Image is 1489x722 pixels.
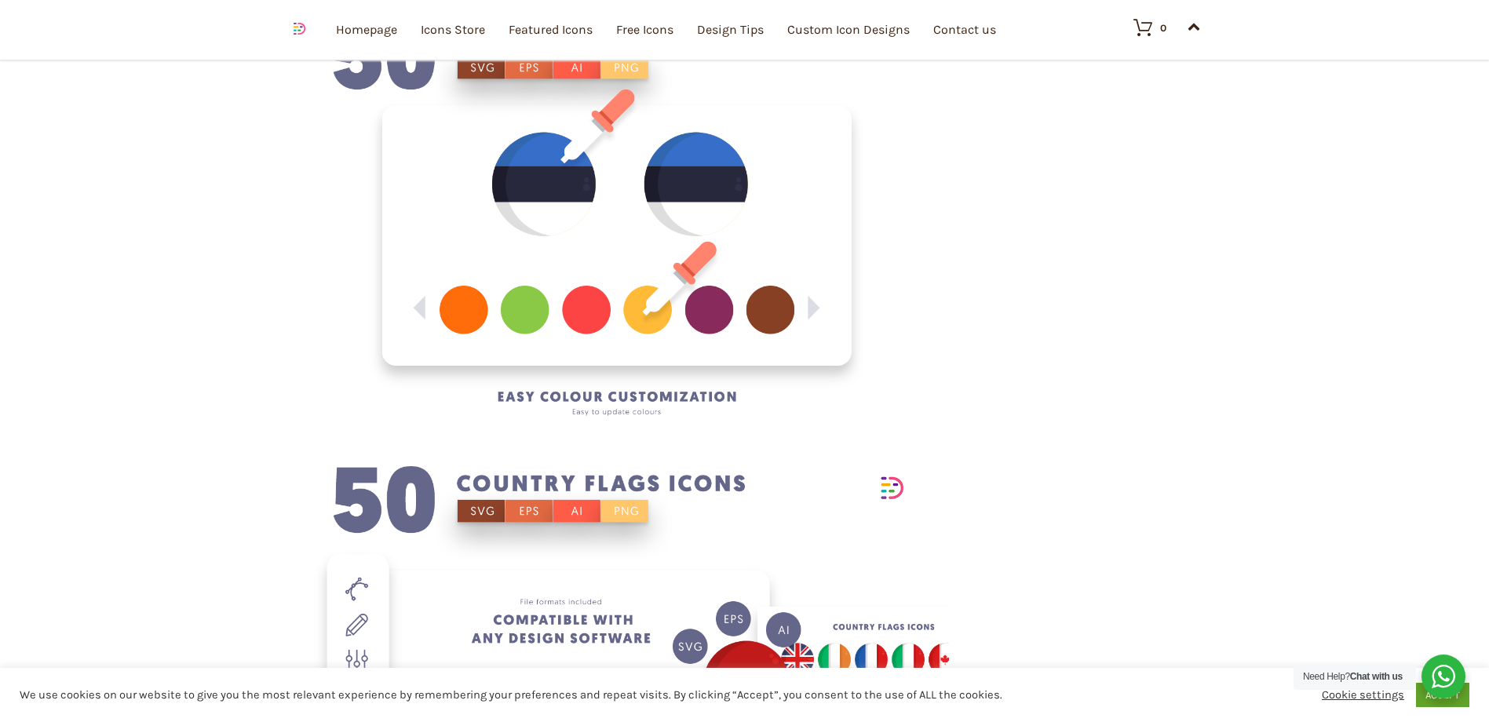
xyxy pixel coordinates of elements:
[1416,683,1469,707] a: ACCEPT
[1160,23,1166,33] div: 0
[20,688,1035,702] div: We use cookies on our website to give you the most relevant experience by remembering your prefer...
[1350,671,1403,682] strong: Chat with us
[305,7,949,436] img: Customizable and vector 50 Country Flags Icons
[1322,688,1404,702] a: Cookie settings
[1118,18,1166,37] a: 0
[1303,671,1403,682] span: Need Help?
